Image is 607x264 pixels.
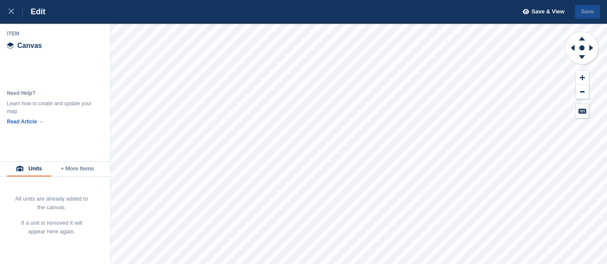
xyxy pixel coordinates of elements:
button: + More Items [51,162,103,176]
span: Canvas [17,42,42,49]
button: Save [575,5,600,19]
button: Zoom In [576,71,589,85]
img: canvas-icn.9d1aba5b.svg [7,42,14,49]
p: All units are already added to the canvas. [15,195,89,212]
div: Item [7,30,104,37]
button: Keyboard Shortcuts [576,104,589,118]
div: Need Help? [7,89,93,97]
button: Units [7,162,51,176]
button: Zoom Out [576,85,589,99]
button: Save & View [518,5,565,19]
p: If a unit is removed it will appear here again. [15,219,89,236]
span: Save & View [531,7,564,16]
div: Edit [23,6,45,17]
a: Read Article → [7,119,44,125]
div: Learn how to create and update your map. [7,100,93,115]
